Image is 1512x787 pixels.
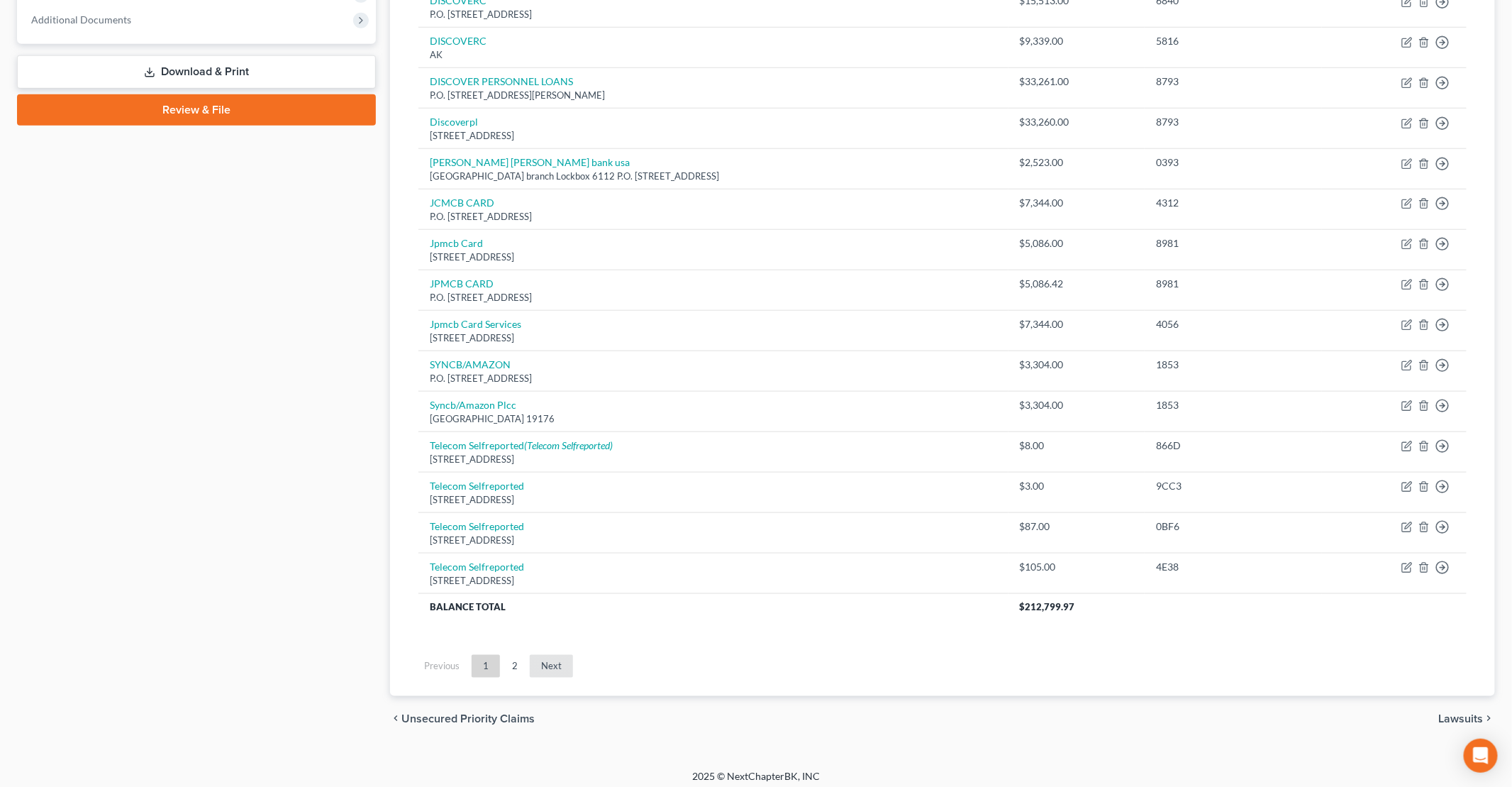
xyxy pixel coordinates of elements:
[430,331,997,345] div: [STREET_ADDRESS]
[1020,196,1134,210] div: $7,344.00
[390,713,401,725] i: chevron_left
[430,75,573,87] a: DISCOVER PERSONNEL LOANS
[430,89,997,102] div: P.O. [STREET_ADDRESS][PERSON_NAME]
[430,170,997,183] div: [GEOGRAPHIC_DATA] branch Lockbox 6112 P.O. [STREET_ADDRESS]
[1484,713,1495,725] i: chevron_right
[430,48,997,62] div: AK
[1020,115,1134,129] div: $33,260.00
[430,318,521,330] a: Jpmcb Card Services
[1020,34,1134,48] div: $9,339.00
[1020,560,1134,574] div: $105.00
[401,713,535,725] span: Unsecured Priority Claims
[430,439,613,451] a: Telecom Selfreported(Telecom Selfreported)
[1020,155,1134,170] div: $2,523.00
[1156,439,1310,453] div: 866D
[1020,519,1134,534] div: $87.00
[430,8,997,21] div: P.O. [STREET_ADDRESS]
[430,156,630,168] a: [PERSON_NAME] [PERSON_NAME] bank usa
[501,655,529,678] a: 2
[1020,317,1134,331] div: $7,344.00
[430,197,494,209] a: JCMCB CARD
[430,35,487,47] a: DISCOVERC
[1020,398,1134,412] div: $3,304.00
[430,480,524,492] a: Telecom Selfreported
[430,574,997,588] div: [STREET_ADDRESS]
[1464,739,1498,773] div: Open Intercom Messenger
[1439,713,1484,725] span: Lawsuits
[1156,398,1310,412] div: 1853
[430,412,997,426] div: [GEOGRAPHIC_DATA] 19176
[430,493,997,507] div: [STREET_ADDRESS]
[1020,601,1075,612] span: $212,799.97
[1020,75,1134,89] div: $33,261.00
[1156,34,1310,48] div: 5816
[390,713,535,725] button: chevron_left Unsecured Priority Claims
[1156,519,1310,534] div: 0BF6
[430,237,483,249] a: Jpmcb Card
[1156,560,1310,574] div: 4E38
[430,210,997,224] div: P.O. [STREET_ADDRESS]
[1156,479,1310,493] div: 9CC3
[430,372,997,385] div: P.O. [STREET_ADDRESS]
[524,439,613,451] i: (Telecom Selfreported)
[430,534,997,547] div: [STREET_ADDRESS]
[418,594,1008,620] th: Balance Total
[430,520,524,532] a: Telecom Selfreported
[472,655,500,678] a: 1
[430,358,511,370] a: SYNCB/AMAZON
[1156,115,1310,129] div: 8793
[1156,155,1310,170] div: 0393
[17,94,376,126] a: Review & File
[1439,713,1495,725] button: Lawsuits chevron_right
[1156,358,1310,372] div: 1853
[1020,358,1134,372] div: $3,304.00
[1156,317,1310,331] div: 4056
[430,277,494,290] a: JPMCB CARD
[1020,236,1134,251] div: $5,086.00
[1020,439,1134,453] div: $8.00
[17,55,376,89] a: Download & Print
[430,251,997,264] div: [STREET_ADDRESS]
[1156,75,1310,89] div: 8793
[430,129,997,143] div: [STREET_ADDRESS]
[1156,236,1310,251] div: 8981
[430,116,478,128] a: Discoverpl
[530,655,573,678] a: Next
[430,399,516,411] a: Syncb/Amazon Plcc
[430,453,997,466] div: [STREET_ADDRESS]
[430,291,997,304] div: P.O. [STREET_ADDRESS]
[1156,277,1310,291] div: 8981
[1020,277,1134,291] div: $5,086.42
[31,13,131,26] span: Additional Documents
[1020,479,1134,493] div: $3.00
[430,561,524,573] a: Telecom Selfreported
[1156,196,1310,210] div: 4312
